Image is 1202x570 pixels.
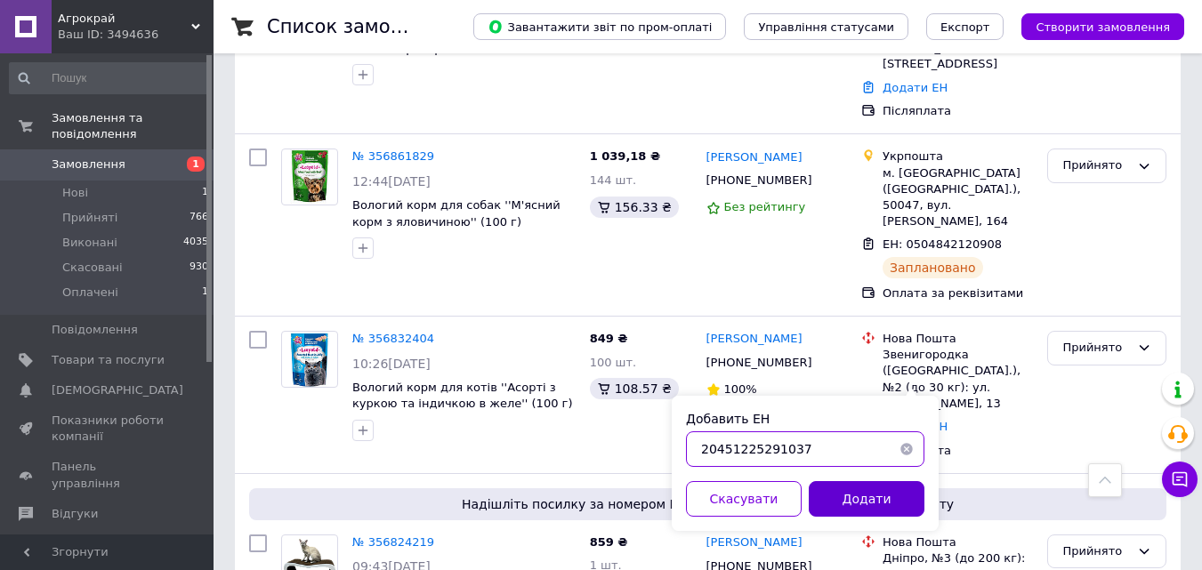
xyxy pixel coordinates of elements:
[290,332,329,387] img: Фото товару
[883,237,1002,251] span: ЕН: 0504842120908
[758,20,894,34] span: Управління статусами
[281,331,338,388] a: Фото товару
[883,257,983,278] div: Заплановано
[52,352,165,368] span: Товари та послуги
[352,535,434,549] a: № 356824219
[590,378,679,399] div: 108.57 ₴
[190,260,208,276] span: 930
[202,285,208,301] span: 1
[724,382,757,396] span: 100%
[883,534,1033,550] div: Нова Пошта
[703,351,816,374] div: [PHONE_NUMBER]
[703,169,816,192] div: [PHONE_NUMBER]
[1021,13,1184,40] button: Створити замовлення
[744,13,908,40] button: Управління статусами
[706,331,803,348] a: [PERSON_NAME]
[352,174,431,189] span: 12:44[DATE]
[590,149,660,163] span: 1 039,18 ₴
[889,431,924,467] button: Очистить
[590,332,628,345] span: 849 ₴
[52,413,165,445] span: Показники роботи компанії
[62,260,123,276] span: Скасовані
[352,25,563,55] a: 17663545-OL Nutrimin Премікс для свиней Гровер 2,5% (25 кг)
[883,331,1033,347] div: Нова Пошта
[926,13,1004,40] button: Експорт
[62,185,88,201] span: Нові
[883,165,1033,230] div: м. [GEOGRAPHIC_DATA] ([GEOGRAPHIC_DATA].), 50047, вул. [PERSON_NAME], 164
[590,197,679,218] div: 156.33 ₴
[1062,339,1130,357] div: Прийнято
[473,13,726,40] button: Завантажити звіт по пром-оплаті
[883,103,1033,119] div: Післяплата
[883,285,1033,301] div: Оплата за реквізитами
[1036,20,1170,34] span: Створити замовлення
[52,110,214,142] span: Замовлення та повідомлення
[883,81,948,94] a: Додати ЕН
[62,285,118,301] span: Оплачені
[183,235,208,251] span: 4035
[190,210,208,226] span: 766
[52,382,183,398] span: [DEMOGRAPHIC_DATA]
[1162,462,1198,497] button: Чат з покупцем
[52,506,98,522] span: Відгуки
[58,27,214,43] div: Ваш ID: 3494636
[686,412,770,426] label: Добавить ЕН
[1062,542,1130,561] div: Прийнято
[940,20,990,34] span: Експорт
[352,149,434,163] a: № 356861829
[187,157,205,172] span: 1
[52,459,165,491] span: Панель управління
[352,381,572,427] a: Вологий корм для котів ''Асорті з куркою та індичкою в желе'' (100 г) [PERSON_NAME]
[256,495,1159,513] span: Надішліть посилку за номером ЕН 20451225285183, щоб отримати оплату
[706,534,803,551] a: [PERSON_NAME]
[590,173,637,187] span: 144 шт.
[202,185,208,201] span: 1
[1004,20,1184,33] a: Створити замовлення
[58,11,191,27] span: Агрокрай
[352,357,431,371] span: 10:26[DATE]
[883,443,1033,459] div: Післяплата
[352,198,561,245] a: Вологий корм для собак ''М'ясний корм з яловичиною'' (100 г) [PERSON_NAME]
[706,149,803,166] a: [PERSON_NAME]
[686,481,802,517] button: Скасувати
[9,62,210,94] input: Пошук
[590,535,628,549] span: 859 ₴
[809,481,924,517] button: Додати
[488,19,712,35] span: Завантажити звіт по пром-оплаті
[52,322,138,338] span: Повідомлення
[281,149,338,205] a: Фото товару
[883,347,1033,412] div: Звенигородка ([GEOGRAPHIC_DATA].), №2 (до 30 кг): ул. [PERSON_NAME], 13
[267,16,448,37] h1: Список замовлень
[590,356,637,369] span: 100 шт.
[1062,157,1130,175] div: Прийнято
[724,200,806,213] span: Без рейтингу
[352,332,434,345] a: № 356832404
[62,235,117,251] span: Виконані
[62,210,117,226] span: Прийняті
[52,157,125,173] span: Замовлення
[883,149,1033,165] div: Укрпошта
[290,149,329,205] img: Фото товару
